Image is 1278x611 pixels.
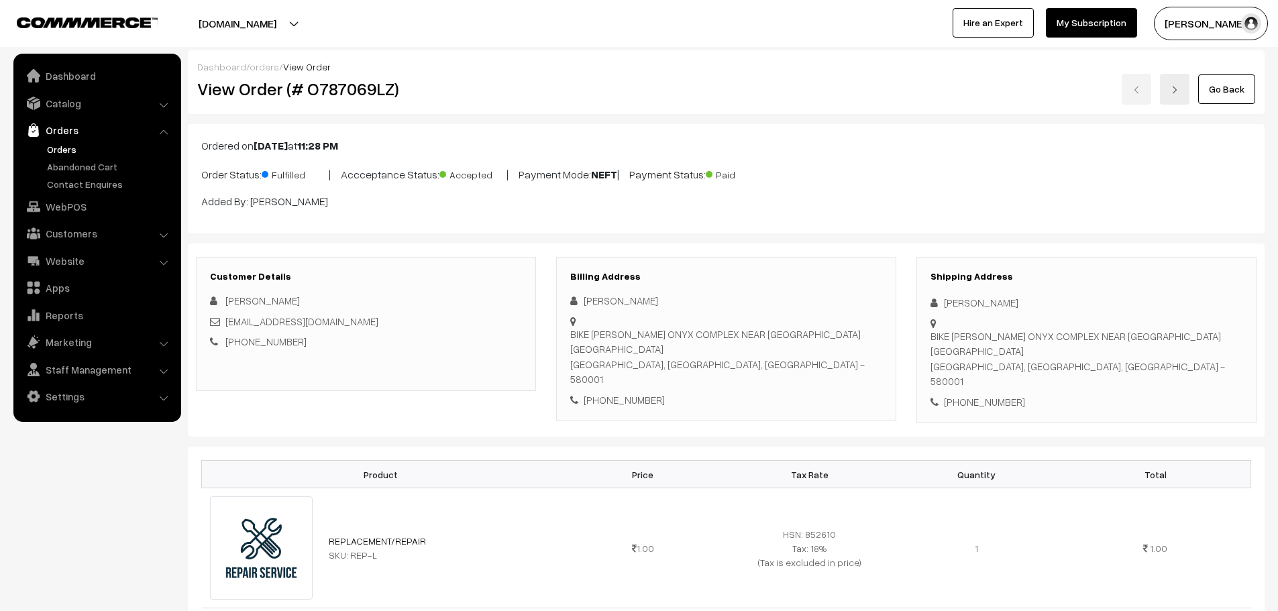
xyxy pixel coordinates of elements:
div: / / [197,60,1255,74]
a: Dashboard [17,64,176,88]
div: BIKE [PERSON_NAME] ONYX COMPLEX NEAR [GEOGRAPHIC_DATA] [GEOGRAPHIC_DATA] [GEOGRAPHIC_DATA], [GEOG... [570,327,882,387]
span: Accepted [439,164,507,182]
p: Added By: [PERSON_NAME] [201,193,1251,209]
a: Reports [17,303,176,327]
span: Paid [706,164,773,182]
a: My Subscription [1046,8,1137,38]
span: HSN: 852610 Tax: 18% (Tax is excluded in price) [758,529,861,568]
div: [PERSON_NAME] [930,295,1242,311]
h3: Shipping Address [930,271,1242,282]
a: Orders [44,142,176,156]
div: BIKE [PERSON_NAME] ONYX COMPLEX NEAR [GEOGRAPHIC_DATA] [GEOGRAPHIC_DATA] [GEOGRAPHIC_DATA], [GEOG... [930,329,1242,389]
a: Contact Enquires [44,177,176,191]
a: Catalog [17,91,176,115]
th: Total [1060,461,1250,488]
a: Website [17,249,176,273]
span: 1.00 [1150,543,1167,554]
b: 11:28 PM [297,139,338,152]
p: Ordered on at [201,137,1251,154]
a: orders [250,61,279,72]
a: COMMMERCE [17,13,134,30]
div: [PERSON_NAME] [570,293,882,309]
a: Staff Management [17,357,176,382]
img: COMMMERCE [17,17,158,27]
th: Quantity [893,461,1060,488]
span: Fulfilled [262,164,329,182]
img: right-arrow.png [1171,86,1179,94]
a: Settings [17,384,176,408]
span: 1 [975,543,978,554]
div: SKU: REP-L [329,548,551,562]
div: [PHONE_NUMBER] [930,394,1242,410]
h2: View Order (# O787069LZ) [197,78,537,99]
th: Price [560,461,727,488]
b: [DATE] [254,139,288,152]
button: [PERSON_NAME] [1154,7,1268,40]
a: Customers [17,221,176,245]
b: NEFT [591,168,617,181]
a: Dashboard [197,61,246,72]
span: 1.00 [632,543,654,554]
a: [EMAIL_ADDRESS][DOMAIN_NAME] [225,315,378,327]
a: Apps [17,276,176,300]
th: Product [202,461,560,488]
img: user [1241,13,1261,34]
h3: Billing Address [570,271,882,282]
a: Go Back [1198,74,1255,104]
div: [PHONE_NUMBER] [570,392,882,408]
a: Hire an Expert [953,8,1034,38]
a: [PHONE_NUMBER] [225,335,307,347]
button: [DOMAIN_NAME] [152,7,323,40]
a: REPLACEMENT/REPAIR [329,535,426,547]
span: [PERSON_NAME] [225,294,300,307]
a: Orders [17,118,176,142]
p: Order Status: | Accceptance Status: | Payment Mode: | Payment Status: [201,164,1251,182]
h3: Customer Details [210,271,522,282]
a: Abandoned Cart [44,160,176,174]
span: View Order [283,61,331,72]
a: Marketing [17,330,176,354]
a: WebPOS [17,195,176,219]
th: Tax Rate [726,461,893,488]
img: repair-service-flat-logo-design-vector.jpg [210,496,313,600]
